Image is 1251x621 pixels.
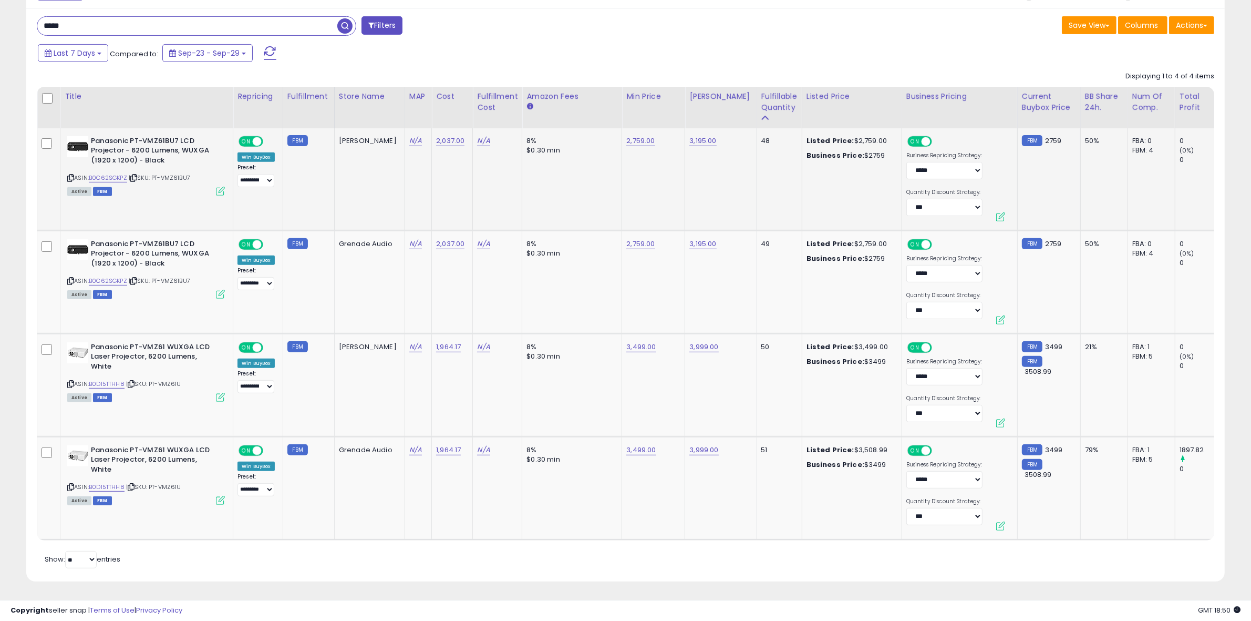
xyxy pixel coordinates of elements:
[626,445,656,455] a: 3,499.00
[240,240,253,249] span: ON
[1132,352,1167,361] div: FBM: 5
[1180,361,1222,371] div: 0
[136,605,182,615] a: Privacy Policy
[1180,91,1218,113] div: Total Profit
[93,290,112,299] span: FBM
[67,342,225,401] div: ASIN:
[237,152,275,162] div: Win BuyBox
[237,267,275,291] div: Preset:
[262,343,278,352] span: OFF
[689,91,752,102] div: [PERSON_NAME]
[761,342,794,352] div: 50
[761,136,794,146] div: 48
[287,135,308,146] small: FBM
[54,48,95,58] span: Last 7 Days
[1085,91,1123,113] div: BB Share 24h.
[807,91,897,102] div: Listed Price
[1022,341,1042,352] small: FBM
[526,91,617,102] div: Amazon Fees
[807,253,864,263] b: Business Price:
[1180,239,1222,249] div: 0
[91,445,219,477] b: Panasonic PT-VMZ61 WUXGA LCD Laser Projector, 6200 Lumens, White
[906,461,983,469] label: Business Repricing Strategy:
[906,395,983,402] label: Quantity Discount Strategy:
[477,445,490,455] a: N/A
[436,342,461,352] a: 1,964.17
[67,393,91,402] span: All listings currently available for purchase on Amazon
[626,342,656,352] a: 3,499.00
[91,136,219,168] b: Panasonic PT-VMZ61BU7 LCD Projector - 6200 Lumens, WUXGA (1920 x 1200) - Black
[1022,238,1042,249] small: FBM
[689,239,716,249] a: 3,195.00
[110,49,158,59] span: Compared to:
[1180,445,1222,455] div: 1897.82
[65,91,229,102] div: Title
[1180,249,1194,258] small: (0%)
[67,342,88,363] img: 31oQ6YrUh9L._SL40_.jpg
[409,239,422,249] a: N/A
[1169,16,1214,34] button: Actions
[1045,445,1063,455] span: 3499
[1132,249,1167,258] div: FBM: 4
[807,239,854,249] b: Listed Price:
[477,136,490,146] a: N/A
[807,239,894,249] div: $2,759.00
[526,239,614,249] div: 8%
[67,445,225,504] div: ASIN:
[906,358,983,365] label: Business Repricing Strategy:
[67,187,91,196] span: All listings currently available for purchase on Amazon
[90,605,135,615] a: Terms of Use
[287,444,308,455] small: FBM
[262,446,278,455] span: OFF
[67,445,88,466] img: 31oQ6YrUh9L._SL40_.jpg
[1180,155,1222,165] div: 0
[526,352,614,361] div: $0.30 min
[237,91,278,102] div: Repricing
[1180,342,1222,352] div: 0
[761,445,794,455] div: 51
[240,343,253,352] span: ON
[287,341,308,352] small: FBM
[908,446,922,455] span: ON
[689,445,718,455] a: 3,999.00
[339,445,397,455] div: Grenade Audio
[908,343,922,352] span: ON
[807,342,894,352] div: $3,499.00
[1022,91,1076,113] div: Current Buybox Price
[477,342,490,352] a: N/A
[409,445,422,455] a: N/A
[178,48,240,58] span: Sep-23 - Sep-29
[1085,136,1120,146] div: 50%
[931,137,947,146] span: OFF
[906,152,983,159] label: Business Repricing Strategy:
[906,292,983,299] label: Quantity Discount Strategy:
[1132,445,1167,455] div: FBA: 1
[436,445,461,455] a: 1,964.17
[626,91,680,102] div: Min Price
[1180,464,1222,474] div: 0
[361,16,402,35] button: Filters
[129,277,190,285] span: | SKU: PT-VMZ61BU7
[526,249,614,258] div: $0.30 min
[526,445,614,455] div: 8%
[1085,445,1120,455] div: 79%
[1022,444,1042,455] small: FBM
[89,174,127,182] a: B0C62SGKPZ
[1180,258,1222,268] div: 0
[931,240,947,249] span: OFF
[1180,146,1194,155] small: (0%)
[807,136,894,146] div: $2,759.00
[237,164,275,188] div: Preset:
[89,277,127,286] a: B0C62SGKPZ
[262,137,278,146] span: OFF
[237,462,275,471] div: Win BuyBox
[240,446,253,455] span: ON
[93,496,112,505] span: FBM
[906,189,983,196] label: Quantity Discount Strategy:
[287,238,308,249] small: FBM
[126,483,181,491] span: | SKU: PT-VMZ61U
[477,239,490,249] a: N/A
[908,240,922,249] span: ON
[1132,91,1171,113] div: Num of Comp.
[906,498,983,505] label: Quantity Discount Strategy:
